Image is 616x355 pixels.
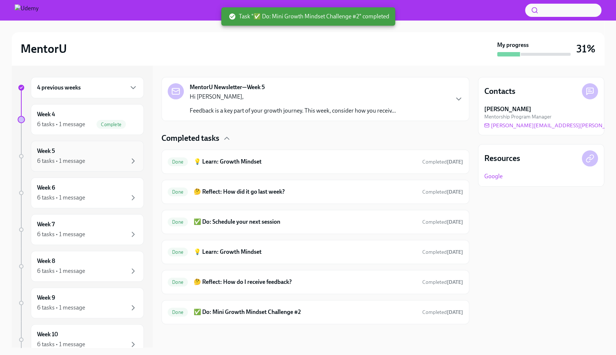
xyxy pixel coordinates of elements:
h2: MentorU [21,41,67,56]
span: Task "✅ Do: Mini Growth Mindset Challenge #2" completed [229,12,389,21]
h6: 💡 Learn: Growth Mindset [194,158,416,166]
h6: Week 8 [37,257,55,265]
h3: 31% [576,42,595,55]
div: 6 tasks • 1 message [37,340,85,348]
span: August 4th, 2025 13:27 [422,189,463,195]
span: Done [168,310,188,315]
h6: 💡 Learn: Growth Mindset [194,248,416,256]
span: Completed [422,159,463,165]
strong: [DATE] [447,309,463,315]
span: Done [168,159,188,165]
div: 4 previous weeks [31,77,144,98]
h6: Week 9 [37,294,55,302]
strong: [DATE] [447,189,463,195]
a: Week 46 tasks • 1 messageComplete [18,104,144,135]
span: Done [168,189,188,195]
span: Done [168,279,188,285]
span: Complete [96,122,126,127]
a: Done🤔 Reflect: How do I receive feedback?Completed[DATE] [168,276,463,288]
strong: MentorU Newsletter—Week 5 [190,83,265,91]
div: 6 tasks • 1 message [37,267,85,275]
span: August 11th, 2025 12:20 [422,309,463,316]
strong: [DATE] [447,159,463,165]
h6: ✅ Do: Schedule your next session [194,218,416,226]
a: Week 86 tasks • 1 message [18,251,144,282]
span: Completed [422,279,463,285]
a: Done🤔 Reflect: How did it go last week?Completed[DATE] [168,186,463,198]
strong: [DATE] [447,249,463,255]
h6: Week 10 [37,330,58,338]
h6: Week 5 [37,147,55,155]
img: Udemy [15,4,39,16]
strong: My progress [497,41,529,49]
span: Mentorship Program Manager [484,113,551,120]
span: Done [168,249,188,255]
a: Done💡 Learn: Growth MindsetCompleted[DATE] [168,246,463,258]
span: Completed [422,189,463,195]
div: 6 tasks • 1 message [37,230,85,238]
p: Hi [PERSON_NAME], [190,93,396,101]
a: Week 56 tasks • 1 message [18,141,144,172]
h6: Week 7 [37,220,55,228]
div: 6 tasks • 1 message [37,120,85,128]
h6: 4 previous weeks [37,84,81,92]
h6: ✅ Do: Mini Growth Mindset Challenge #2 [194,308,416,316]
a: Week 106 tasks • 1 message [18,324,144,355]
span: August 4th, 2025 13:25 [422,158,463,165]
a: Week 96 tasks • 1 message [18,288,144,318]
a: Week 66 tasks • 1 message [18,177,144,208]
a: Week 76 tasks • 1 message [18,214,144,245]
a: Google [484,172,503,180]
span: Done [168,219,188,225]
a: Done💡 Learn: Growth MindsetCompleted[DATE] [168,156,463,168]
strong: [PERSON_NAME] [484,105,531,113]
p: Feedback is a key part of your growth journey. This week, consider how you receiv... [190,107,396,115]
h6: Week 4 [37,110,55,118]
span: Completed [422,219,463,225]
strong: [DATE] [447,279,463,285]
div: 6 tasks • 1 message [37,157,85,165]
div: 6 tasks • 1 message [37,194,85,202]
span: August 4th, 2025 13:27 [422,249,463,256]
h6: 🤔 Reflect: How did it go last week? [194,188,416,196]
span: August 4th, 2025 13:26 [422,219,463,226]
h6: 🤔 Reflect: How do I receive feedback? [194,278,416,286]
h4: Resources [484,153,520,164]
div: 6 tasks • 1 message [37,304,85,312]
h6: Week 6 [37,184,55,192]
div: Completed tasks [161,133,469,144]
h4: Contacts [484,86,515,97]
span: Completed [422,249,463,255]
span: Completed [422,309,463,315]
a: Done✅ Do: Mini Growth Mindset Challenge #2Completed[DATE] [168,306,463,318]
span: August 11th, 2025 12:19 [422,279,463,286]
strong: [DATE] [447,219,463,225]
a: Done✅ Do: Schedule your next sessionCompleted[DATE] [168,216,463,228]
h4: Completed tasks [161,133,219,144]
